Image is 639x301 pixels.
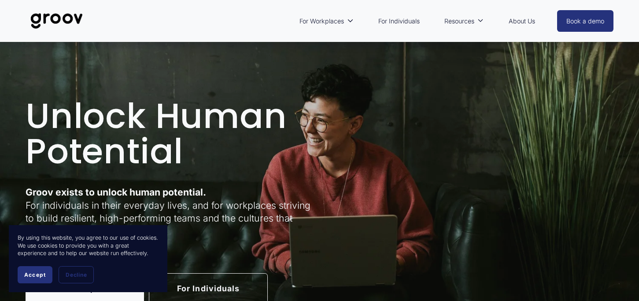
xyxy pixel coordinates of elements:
[504,11,539,31] a: About Us
[24,271,46,278] span: Accept
[59,266,94,283] button: Decline
[299,15,344,27] span: For Workplaces
[26,98,317,170] h1: Unlock Human Potential
[440,11,488,31] a: folder dropdown
[18,266,52,283] button: Accept
[295,11,358,31] a: folder dropdown
[26,186,206,198] strong: Groov exists to unlock human potential.
[374,11,424,31] a: For Individuals
[444,15,474,27] span: Resources
[9,225,167,292] section: Cookie banner
[18,234,159,257] p: By using this website, you agree to our use of cookies. We use cookies to provide you with a grea...
[557,10,613,32] a: Book a demo
[26,7,88,36] img: Groov | Unlock Human Potential at Work and in Life
[26,186,317,238] p: For individuals in their everyday lives, and for workplaces striving to build resilient, high-per...
[66,271,87,278] span: Decline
